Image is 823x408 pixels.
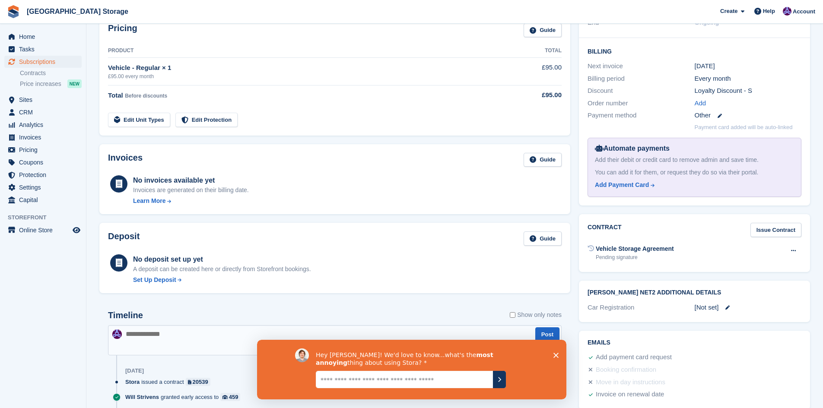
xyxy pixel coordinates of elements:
th: Product [108,44,502,58]
div: Next invoice [588,61,694,71]
h2: Timeline [108,310,143,320]
div: NEW [67,79,82,88]
a: 459 [220,393,240,401]
div: 459 [229,393,238,401]
div: Order number [588,98,694,108]
div: Set Up Deposit [133,275,176,285]
td: £95.00 [502,58,562,85]
div: Every month [695,74,801,84]
span: Pricing [19,144,71,156]
span: Tasks [19,43,71,55]
a: 20539 [186,378,210,386]
span: Account [793,7,815,16]
span: Stora [125,378,140,386]
p: Payment card added will be auto-linked [695,123,793,132]
div: issued a contract [125,378,215,386]
h2: Emails [588,339,801,346]
div: Payment method [588,111,694,120]
div: Move in day instructions [596,377,665,388]
a: menu [4,194,82,206]
a: Set Up Deposit [133,275,311,285]
span: Subscriptions [19,56,71,68]
span: Coupons [19,156,71,168]
h2: Contract [588,223,622,237]
div: [DATE] [125,367,144,374]
div: Car Registration [588,303,694,313]
label: Show only notes [510,310,562,319]
a: Preview store [71,225,82,235]
th: Total [502,44,562,58]
a: Guide [524,23,562,38]
img: Hollie Harvey [783,7,791,16]
a: menu [4,94,82,106]
a: menu [4,169,82,181]
h2: Pricing [108,23,137,38]
h2: [PERSON_NAME] Net2 Additional Details [588,289,801,296]
span: CRM [19,106,71,118]
div: Billing period [588,74,694,84]
h2: Invoices [108,153,143,167]
a: Add Payment Card [595,180,791,190]
a: [GEOGRAPHIC_DATA] Storage [23,4,132,19]
div: Invoice on renewal date [596,389,664,400]
a: menu [4,144,82,156]
a: menu [4,131,82,143]
h2: Billing [588,47,801,55]
a: Edit Protection [175,113,238,127]
a: menu [4,181,82,193]
span: Protection [19,169,71,181]
div: Invoices are generated on their billing date. [133,186,249,195]
span: Home [19,31,71,43]
span: Invoices [19,131,71,143]
div: Loyalty Discount - S [695,86,801,96]
div: Automate payments [595,143,794,154]
img: Hollie Harvey [112,329,122,339]
span: Create [720,7,737,16]
div: No invoices available yet [133,175,249,186]
div: Vehicle Storage Agreement [596,244,674,253]
a: Price increases NEW [20,79,82,89]
span: Storefront [8,213,86,222]
span: Sites [19,94,71,106]
span: Total [108,92,123,99]
div: [Not set] [695,303,801,313]
a: menu [4,56,82,68]
img: stora-icon-8386f47178a22dfd0bd8f6a31ec36ba5ce8667c1dd55bd0f319d3a0aa187defe.svg [7,5,20,18]
div: £95.00 [502,90,562,100]
a: menu [4,43,82,55]
iframe: Survey by David from Stora [257,340,566,399]
a: menu [4,119,82,131]
span: Before discounts [125,93,167,99]
div: Add their debit or credit card to remove admin and save time. [595,155,794,164]
div: Pending signature [596,253,674,261]
span: Online Store [19,224,71,236]
a: Learn More [133,196,249,206]
span: Will Strivens [125,393,159,401]
p: A deposit can be created here or directly from Storefront bookings. [133,265,311,274]
a: Edit Unit Types [108,113,170,127]
button: Post [535,327,559,342]
a: menu [4,31,82,43]
div: granted early access to [125,393,245,401]
a: Contracts [20,69,82,77]
a: menu [4,106,82,118]
a: menu [4,224,82,236]
div: Learn More [133,196,165,206]
div: Booking confirmation [596,365,656,375]
h2: Deposit [108,231,140,246]
a: Guide [524,231,562,246]
div: Add Payment Card [595,180,649,190]
span: Price increases [20,80,61,88]
a: Issue Contract [750,223,801,237]
div: No deposit set up yet [133,254,311,265]
div: Other [695,111,801,120]
div: You can add it for them, or request they do so via their portal. [595,168,794,177]
div: £95.00 every month [108,73,502,80]
a: Add [695,98,706,108]
div: 20539 [193,378,208,386]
